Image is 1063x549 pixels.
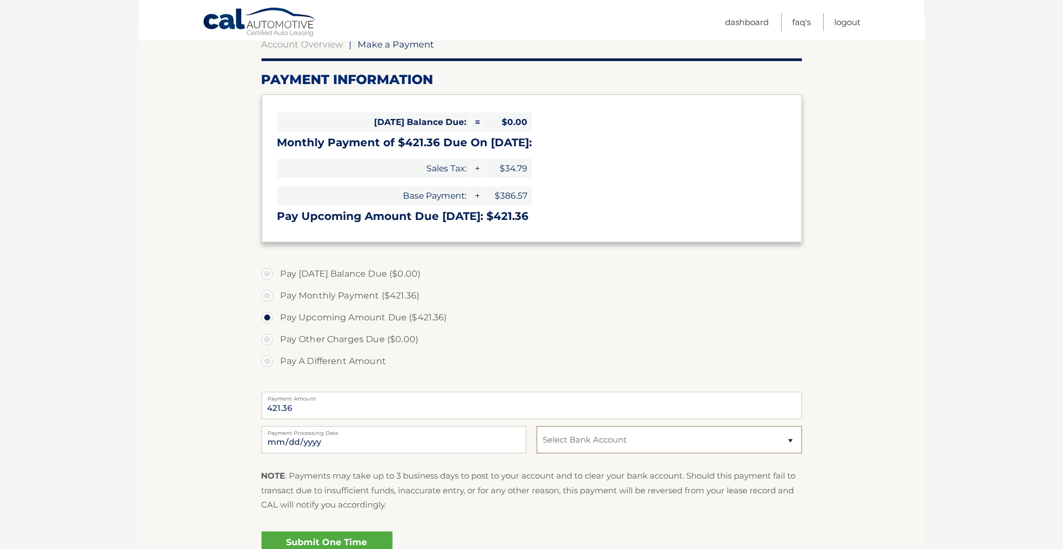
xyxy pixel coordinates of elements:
[262,285,802,307] label: Pay Monthly Payment ($421.36)
[262,470,286,481] strong: NOTE
[277,210,786,223] h3: Pay Upcoming Amount Due [DATE]: $421.36
[277,112,471,132] span: [DATE] Balance Due:
[262,469,802,512] p: : Payments may take up to 3 business days to post to your account and to clear your bank account....
[277,159,471,178] span: Sales Tax:
[726,13,769,31] a: Dashboard
[358,39,435,50] span: Make a Payment
[483,112,532,132] span: $0.00
[262,329,802,350] label: Pay Other Charges Due ($0.00)
[262,307,802,329] label: Pay Upcoming Amount Due ($421.36)
[262,263,802,285] label: Pay [DATE] Balance Due ($0.00)
[471,159,482,178] span: +
[262,426,526,435] label: Payment Processing Date
[262,392,802,419] input: Payment Amount
[835,13,861,31] a: Logout
[349,39,352,50] span: |
[262,426,526,453] input: Payment Date
[262,350,802,372] label: Pay A Different Amount
[262,392,802,401] label: Payment Amount
[262,71,802,88] h2: Payment Information
[793,13,811,31] a: FAQ's
[483,186,532,205] span: $386.57
[262,39,343,50] a: Account Overview
[277,136,786,150] h3: Monthly Payment of $421.36 Due On [DATE]:
[483,159,532,178] span: $34.79
[471,112,482,132] span: =
[277,186,471,205] span: Base Payment:
[203,7,317,39] a: Cal Automotive
[471,186,482,205] span: +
